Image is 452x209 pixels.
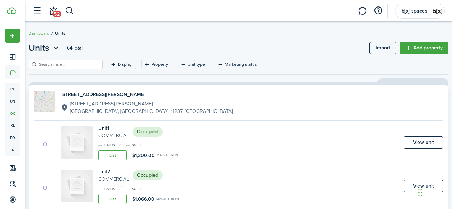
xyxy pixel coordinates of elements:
a: Add property [400,42,448,54]
a: eq [5,131,20,144]
a: un [5,95,20,107]
filter-tag: Open filter [178,60,209,69]
button: Open menu [5,29,20,43]
status: Occupied [133,170,163,180]
small: Baths [104,187,115,191]
button: Open sidebar [30,4,44,18]
img: Unit avatar [61,170,93,202]
span: b[x] spaces [400,9,429,14]
filter-tag-label: Unit type [188,61,205,68]
button: Open menu [29,41,60,54]
a: List [98,194,127,204]
a: Messaging [356,2,369,20]
filter-tag: Open filter [141,60,172,69]
small: Baths [104,144,115,147]
small: Market rent [156,197,180,201]
span: — [98,185,103,192]
span: — [126,141,130,149]
button: Search [65,5,74,17]
span: $1,200.00 [132,152,155,159]
iframe: Chat Widget [333,132,452,209]
h4: Unit 1 [98,124,129,132]
filter-tag: Open filter [108,60,136,69]
img: b[x] spaces [432,5,443,17]
a: Dashboard [29,30,49,36]
a: pt [5,83,20,95]
span: 52 [52,11,61,17]
button: Open resource center [372,5,384,17]
a: List [98,150,127,160]
img: Property avatar [34,91,55,112]
small: sq.ft [132,187,141,191]
h4: Unit 2 [98,168,129,175]
a: in [5,144,20,156]
p: [GEOGRAPHIC_DATA], [GEOGRAPHIC_DATA], 11237, [GEOGRAPHIC_DATA] [70,108,233,115]
filter-tag: Open filter [215,60,261,69]
span: — [98,141,103,149]
a: kl [5,119,20,131]
a: Notifications [46,2,60,20]
small: sq.ft [132,144,141,147]
small: Commercial [98,175,129,183]
h4: [STREET_ADDRESS][PERSON_NAME] [61,91,233,98]
status: Occupied [133,127,163,137]
span: Units [55,30,65,36]
header-page-total: 64 Total [67,44,83,52]
small: Commercial [98,132,129,139]
span: Units [29,41,49,54]
filter-tag-label: Display [118,61,132,68]
small: Market rent [157,154,180,157]
img: Unit avatar [61,126,93,159]
span: — [126,185,130,192]
a: Property avatar[STREET_ADDRESS][PERSON_NAME][STREET_ADDRESS][PERSON_NAME][GEOGRAPHIC_DATA], [GEOG... [34,91,443,115]
span: $1,066.00 [132,195,154,203]
input: Search here... [37,61,100,68]
a: Import [369,42,396,54]
p: [STREET_ADDRESS][PERSON_NAME] [70,100,233,108]
a: oc [5,107,20,119]
img: TenantCloud [7,7,16,14]
button: Units [29,41,60,54]
filter-tag-label: Marketing status [225,61,257,68]
filter-tag-label: Property [152,61,168,68]
div: Drag [418,182,423,203]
